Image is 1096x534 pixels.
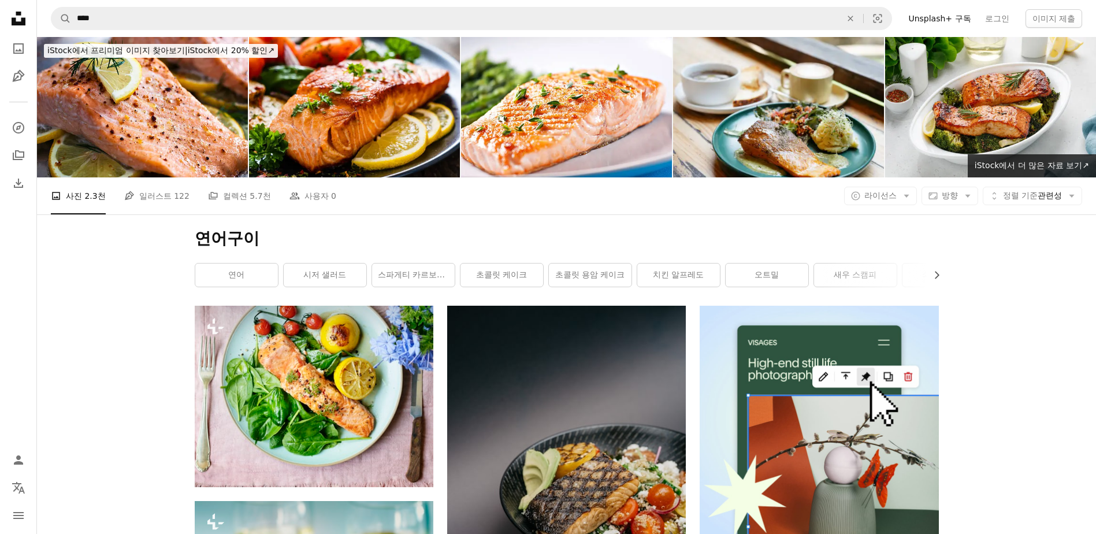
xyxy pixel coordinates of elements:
[726,264,808,287] a: 오트밀
[7,37,30,60] a: 사진
[208,177,271,214] a: 컬렉션 5.7천
[968,154,1096,177] a: iStock에서 더 많은 자료 보기↗
[174,190,190,202] span: 122
[195,306,433,487] img: 구운 연어 음식 사진 레시피 아이디어
[7,172,30,195] a: 다운로드 내역
[284,264,366,287] a: 시저 샐러드
[124,177,190,214] a: 일러스트 122
[331,190,336,202] span: 0
[1003,191,1038,200] span: 정렬 기준
[37,37,248,177] img: 구은 연어색
[975,161,1089,170] span: iStock에서 더 많은 자료 보기 ↗
[942,191,958,200] span: 방향
[902,264,985,287] a: 쇠고기 안심
[372,264,455,287] a: 스파게티 카르보나라
[1026,9,1082,28] button: 이미지 제출
[983,187,1082,205] button: 정렬 기준관련성
[51,8,71,29] button: Unsplash 검색
[37,37,285,65] a: iStock에서 프리미엄 이미지 찾아보기|iStock에서 20% 할인↗
[461,37,672,177] img: 필렛/연어색, 아스파라거스
[922,187,978,205] button: 방향
[460,264,543,287] a: 초콜릿 케이크
[7,448,30,472] a: 로그인 / 가입
[7,144,30,167] a: 컬렉션
[47,46,188,55] span: iStock에서 프리미엄 이미지 찾아보기 |
[47,46,274,55] span: iStock에서 20% 할인 ↗
[838,8,863,29] button: 삭제
[549,264,631,287] a: 초콜릿 용암 케이크
[7,116,30,139] a: 탐색
[637,264,720,287] a: 치킨 알프레도
[926,264,939,287] button: 목록을 오른쪽으로 스크롤
[901,9,978,28] a: Unsplash+ 구독
[250,190,270,202] span: 5.7천
[51,7,892,30] form: 사이트 전체에서 이미지 찾기
[673,37,884,177] img: Lunch break with grilled salmon
[249,37,460,177] img: 나무 배경에 바베큐 연어, 튀긴 감자와 야채
[978,9,1016,28] a: 로그인
[885,37,1096,177] img: 연어. 구운 생선 스테이크, 슬라이스. 구운 연어, 베이킹 접시에 브로콜리와 매리 네이드에 송어 필레 생선. 다이어트, 식사, 저녁 식사.
[447,480,686,490] a: 검은 세라믹 접시에 녹색 야채와 구운 고기
[7,504,30,527] button: 메뉴
[864,8,891,29] button: 시각적 검색
[195,391,433,401] a: 구운 연어 음식 사진 레시피 아이디어
[844,187,917,205] button: 라이선스
[7,476,30,499] button: 언어
[7,65,30,88] a: 일러스트
[1003,190,1062,202] span: 관련성
[195,264,278,287] a: 연어
[195,228,939,249] h1: 연어구이
[289,177,336,214] a: 사용자 0
[864,191,897,200] span: 라이선스
[814,264,897,287] a: 새우 스캠피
